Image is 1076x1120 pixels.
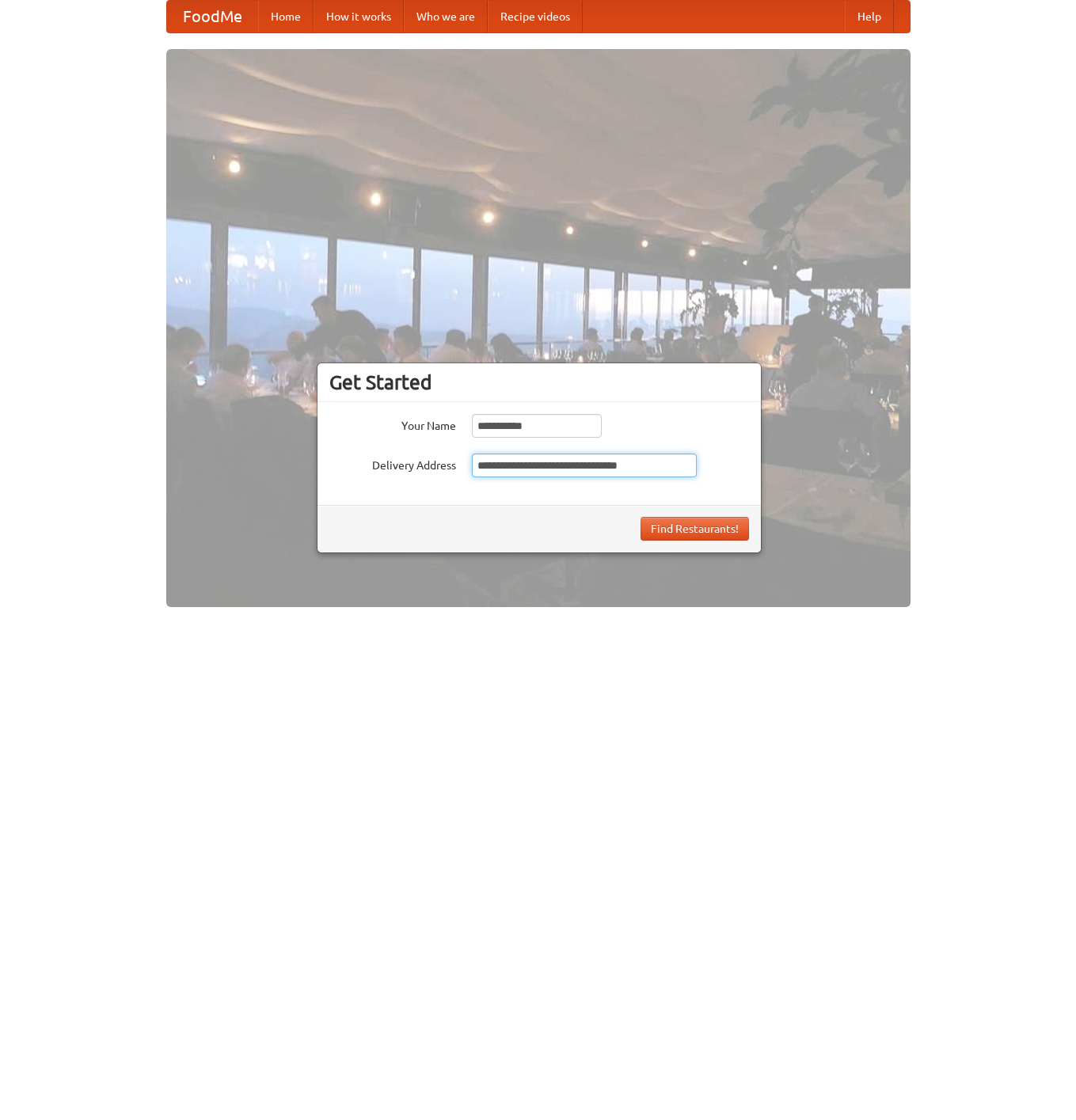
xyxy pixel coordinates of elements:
a: How it works [314,1,404,32]
a: Help [845,1,894,32]
label: Delivery Address [329,454,456,473]
a: Home [258,1,314,32]
label: Your Name [329,414,456,434]
a: FoodMe [167,1,258,32]
button: Find Restaurants! [641,517,749,541]
a: Who we are [404,1,488,32]
h3: Get Started [329,370,749,394]
a: Recipe videos [488,1,583,32]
